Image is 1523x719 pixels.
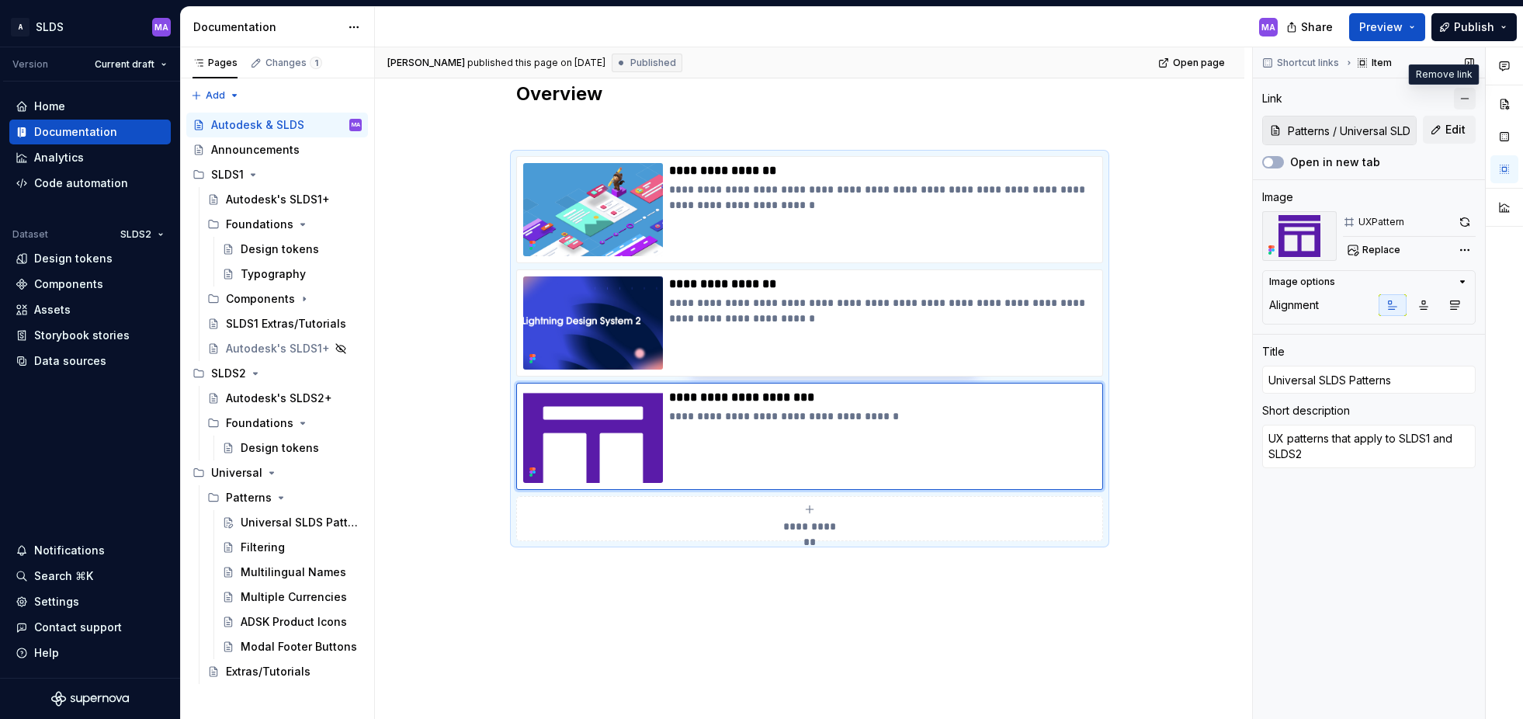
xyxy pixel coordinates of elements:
[9,246,171,271] a: Design tokens
[12,228,48,241] div: Dataset
[241,639,357,655] div: Modal Footer Buttons
[201,212,368,237] div: Foundations
[1262,344,1285,359] div: Title
[34,543,105,558] div: Notifications
[34,645,59,661] div: Help
[201,187,368,212] a: Autodesk's SLDS1+
[34,150,84,165] div: Analytics
[34,99,65,114] div: Home
[523,276,663,370] img: ba1cb304-9f28-455b-b3dc-9cfc188fc53f.png
[201,311,368,336] a: SLDS1 Extras/Tutorials
[1269,297,1319,313] div: Alignment
[216,237,368,262] a: Design tokens
[352,117,360,133] div: MA
[1409,64,1480,85] div: Remove link
[9,94,171,119] a: Home
[9,641,171,665] button: Help
[216,436,368,460] a: Design tokens
[9,272,171,297] a: Components
[523,390,663,483] img: b6d24561-cdc1-49f4-8c87-6c2b8913bdb8.png
[186,85,245,106] button: Add
[211,366,246,381] div: SLDS2
[216,634,368,659] a: Modal Footer Buttons
[1301,19,1333,35] span: Share
[34,620,122,635] div: Contact support
[216,585,368,610] a: Multiple Currencies
[1269,276,1469,288] button: Image options
[241,266,306,282] div: Typography
[193,57,238,69] div: Pages
[186,162,368,187] div: SLDS1
[310,57,322,69] span: 1
[95,58,154,71] span: Current draft
[1362,244,1400,256] span: Replace
[9,538,171,563] button: Notifications
[51,691,129,707] svg: Supernova Logo
[9,589,171,614] a: Settings
[34,353,106,369] div: Data sources
[226,217,293,232] div: Foundations
[1262,91,1282,106] div: Link
[1358,216,1404,228] div: UXPattern
[211,117,304,133] div: Autodesk & SLDS
[201,287,368,311] div: Components
[186,113,368,684] div: Page tree
[226,664,310,679] div: Extras/Tutorials
[201,411,368,436] div: Foundations
[1445,122,1466,137] span: Edit
[1349,13,1425,41] button: Preview
[154,21,168,33] div: MA
[1454,19,1494,35] span: Publish
[226,341,330,356] div: Autodesk's SLDS1+
[226,192,330,207] div: Autodesk's SLDS1+
[241,614,347,630] div: ADSK Product Icons
[186,137,368,162] a: Announcements
[226,415,293,431] div: Foundations
[226,291,295,307] div: Components
[1262,189,1293,205] div: Image
[34,568,93,584] div: Search ⌘K
[9,323,171,348] a: Storybook stories
[206,89,225,102] span: Add
[1173,57,1225,69] span: Open page
[11,18,29,36] div: A
[516,82,1103,106] h2: Overview
[1262,425,1476,468] textarea: UX patterns that apply to SLDS1 and SLDS2
[34,276,103,292] div: Components
[9,297,171,322] a: Assets
[216,610,368,634] a: ADSK Product Icons
[34,594,79,610] div: Settings
[216,535,368,560] a: Filtering
[1258,52,1346,74] button: Shortcut links
[186,361,368,386] div: SLDS2
[34,328,130,343] div: Storybook stories
[1262,403,1350,419] div: Short description
[241,440,319,456] div: Design tokens
[1278,13,1343,41] button: Share
[186,460,368,485] div: Universal
[120,228,151,241] span: SLDS2
[226,316,346,332] div: SLDS1 Extras/Tutorials
[241,241,319,257] div: Design tokens
[36,19,64,35] div: SLDS
[241,564,346,580] div: Multilingual Names
[387,57,465,69] span: [PERSON_NAME]
[88,54,174,75] button: Current draft
[216,560,368,585] a: Multilingual Names
[3,10,177,43] button: ASLDSMA
[226,391,332,406] div: Autodesk's SLDS2+
[241,589,347,605] div: Multiple Currencies
[241,540,285,555] div: Filtering
[193,19,340,35] div: Documentation
[1423,116,1476,144] button: Edit
[1290,155,1380,170] label: Open in new tab
[9,349,171,373] a: Data sources
[1262,211,1337,261] img: b6d24561-cdc1-49f4-8c87-6c2b8913bdb8.png
[9,145,171,170] a: Analytics
[1154,52,1232,74] a: Open page
[1277,57,1339,69] span: Shortcut links
[201,659,368,684] a: Extras/Tutorials
[186,113,368,137] a: Autodesk & SLDSMA
[211,142,300,158] div: Announcements
[113,224,171,245] button: SLDS2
